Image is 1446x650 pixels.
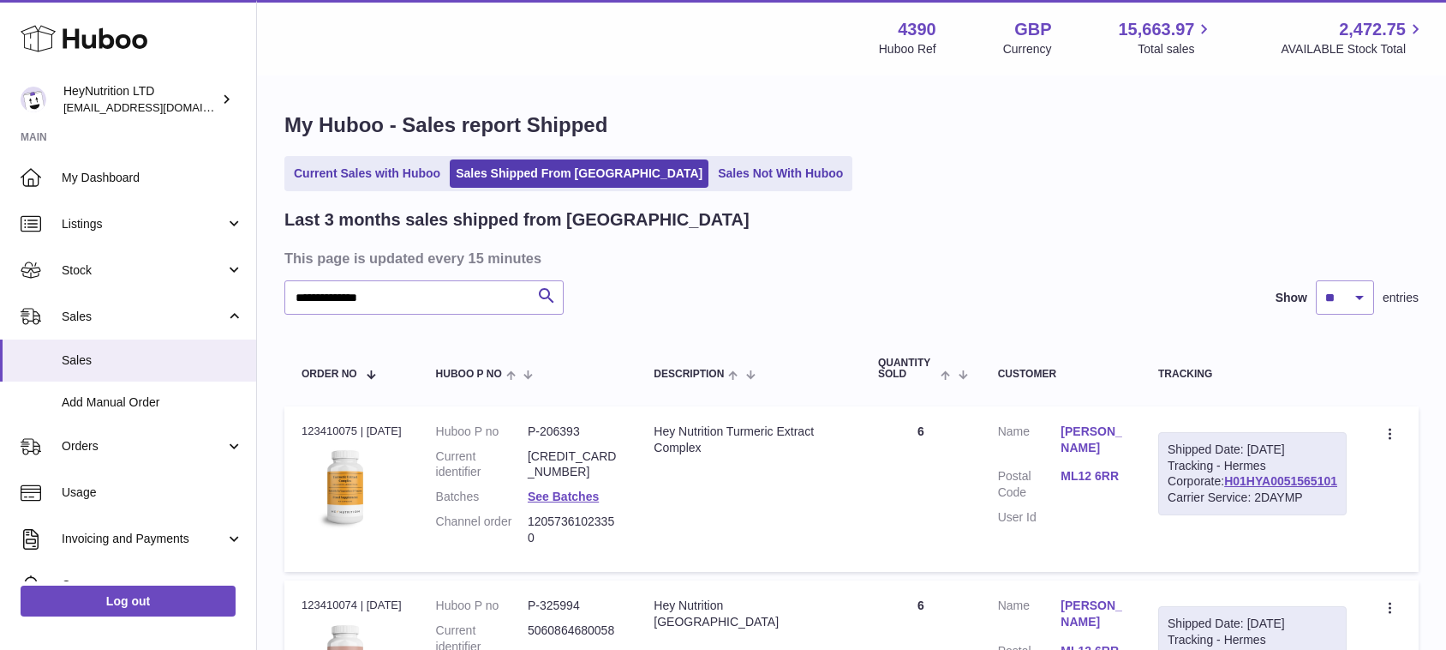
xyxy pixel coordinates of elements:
dt: User Id [998,509,1061,526]
dd: P-206393 [528,424,619,440]
span: Total sales [1138,41,1214,57]
span: Huboo P no [436,369,502,380]
a: See Batches [528,490,599,503]
a: [PERSON_NAME] [1061,424,1124,456]
span: Stock [62,262,225,279]
div: 123410075 | [DATE] [302,424,402,439]
span: AVAILABLE Stock Total [1281,41,1425,57]
div: Huboo Ref [879,41,936,57]
span: entries [1383,290,1419,306]
span: Sales [62,352,243,369]
dt: Current identifier [436,448,528,481]
a: Current Sales with Huboo [288,159,446,188]
strong: GBP [1014,18,1051,41]
a: 15,663.97 Total sales [1118,18,1214,57]
dt: Name [998,424,1061,460]
span: 2,472.75 [1339,18,1406,41]
div: Hey Nutrition [GEOGRAPHIC_DATA] [654,598,844,630]
div: Tracking - Hermes Corporate: [1158,432,1347,516]
dt: Batches [436,489,528,505]
h3: This page is updated every 15 minutes [284,249,1414,268]
span: Usage [62,484,243,501]
span: Invoicing and Payments [62,531,225,547]
span: Sales [62,309,225,325]
dt: Name [998,598,1061,635]
dd: P-325994 [528,598,619,614]
td: 6 [861,406,981,572]
a: H01HYA0051565101 [1224,474,1337,488]
a: Log out [21,586,236,617]
span: Description [654,369,724,380]
img: info@heynutrition.com [21,87,46,112]
span: Add Manual Order [62,394,243,411]
span: Cases [62,577,243,593]
dt: Postal Code [998,468,1061,501]
span: [EMAIL_ADDRESS][DOMAIN_NAME] [63,100,252,114]
div: Tracking [1158,369,1347,380]
a: Sales Shipped From [GEOGRAPHIC_DATA] [450,159,708,188]
span: Order No [302,369,357,380]
dd: [CREDIT_CARD_NUMBER] [528,448,619,481]
label: Show [1276,290,1307,306]
a: Sales Not With Huboo [712,159,849,188]
img: 43901725567759.jpeg [302,444,387,530]
span: Orders [62,438,225,454]
a: [PERSON_NAME] [1061,598,1124,630]
dd: 12057361023350 [528,514,619,546]
span: Listings [62,216,225,232]
dt: Channel order [436,514,528,546]
strong: 4390 [898,18,936,41]
span: Quantity Sold [878,358,936,380]
a: ML12 6RR [1061,468,1124,484]
dt: Huboo P no [436,424,528,440]
div: Currency [1003,41,1052,57]
div: Customer [998,369,1124,380]
span: 15,663.97 [1118,18,1194,41]
div: Hey Nutrition Turmeric Extract Complex [654,424,844,456]
div: Carrier Service: 2DAYMP [1168,490,1337,506]
h1: My Huboo - Sales report Shipped [284,111,1419,139]
span: My Dashboard [62,170,243,186]
div: Shipped Date: [DATE] [1168,442,1337,458]
a: 2,472.75 AVAILABLE Stock Total [1281,18,1425,57]
div: 123410074 | [DATE] [302,598,402,613]
div: Shipped Date: [DATE] [1168,616,1337,632]
div: HeyNutrition LTD [63,83,218,116]
dt: Huboo P no [436,598,528,614]
h2: Last 3 months sales shipped from [GEOGRAPHIC_DATA] [284,208,750,232]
